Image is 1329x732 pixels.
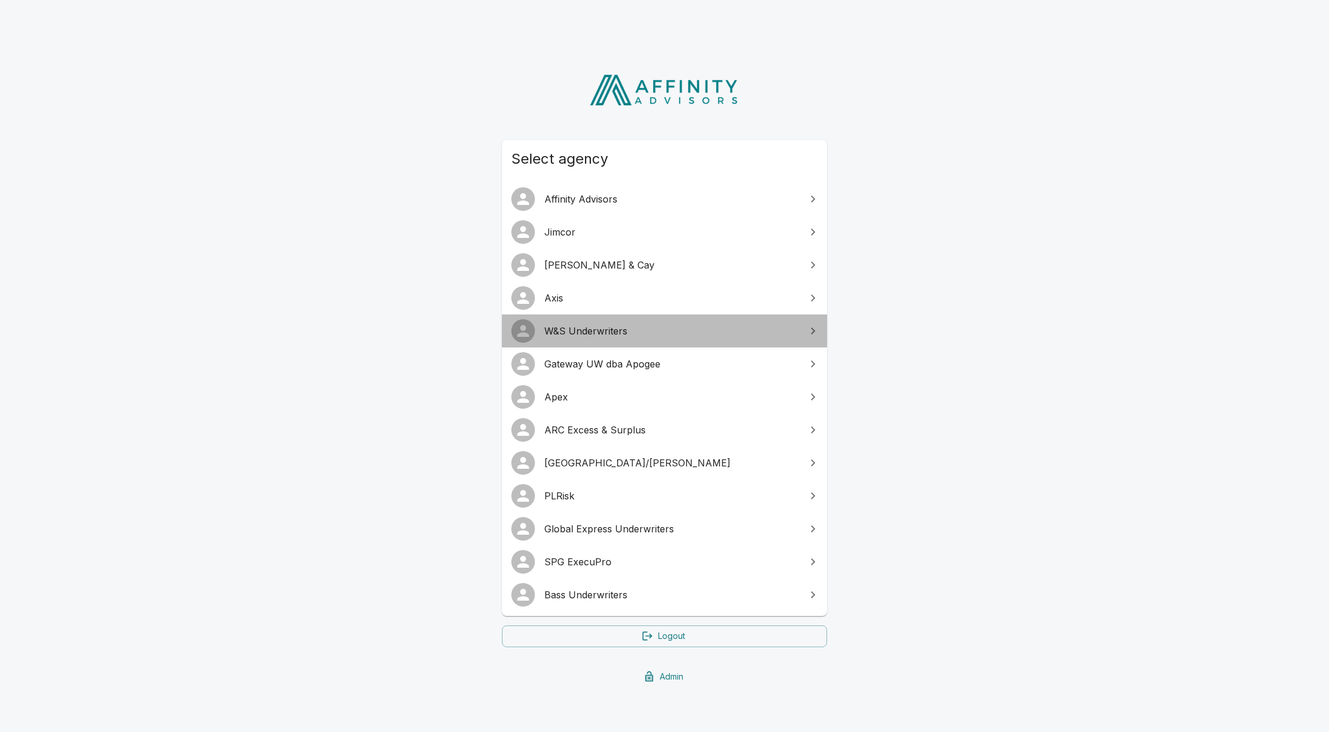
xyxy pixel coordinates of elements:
a: Affinity Advisors [502,183,827,216]
span: PLRisk [544,489,799,503]
span: Affinity Advisors [544,192,799,206]
span: Bass Underwriters [544,588,799,602]
span: [GEOGRAPHIC_DATA]/[PERSON_NAME] [544,456,799,470]
a: Apex [502,380,827,413]
span: Select agency [511,150,818,168]
span: Jimcor [544,225,799,239]
a: ARC Excess & Surplus [502,413,827,446]
a: W&S Underwriters [502,314,827,347]
a: SPG ExecuPro [502,545,827,578]
a: Global Express Underwriters [502,512,827,545]
img: Affinity Advisors Logo [580,71,749,110]
span: Axis [544,291,799,305]
a: Axis [502,281,827,314]
a: Jimcor [502,216,827,249]
a: [GEOGRAPHIC_DATA]/[PERSON_NAME] [502,446,827,479]
span: SPG ExecuPro [544,555,799,569]
span: ARC Excess & Surplus [544,423,799,437]
span: [PERSON_NAME] & Cay [544,258,799,272]
span: Apex [544,390,799,404]
span: Global Express Underwriters [544,522,799,536]
a: Logout [502,625,827,647]
span: Gateway UW dba Apogee [544,357,799,371]
a: Admin [502,666,827,688]
a: [PERSON_NAME] & Cay [502,249,827,281]
a: Gateway UW dba Apogee [502,347,827,380]
a: PLRisk [502,479,827,512]
a: Bass Underwriters [502,578,827,611]
span: W&S Underwriters [544,324,799,338]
